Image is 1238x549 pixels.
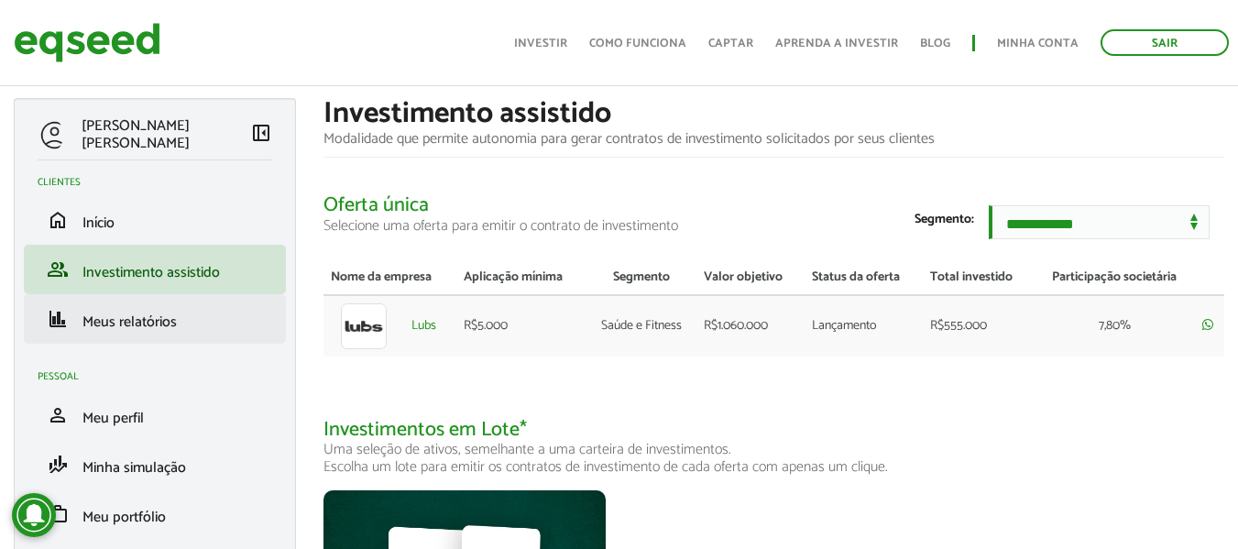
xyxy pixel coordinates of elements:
[82,117,249,152] p: [PERSON_NAME] [PERSON_NAME]
[1035,261,1195,295] th: Participação societária
[805,261,923,295] th: Status da oferta
[587,261,697,295] th: Segmento
[323,217,1224,235] p: Selecione uma oferta para emitir o contrato de investimento
[47,258,69,280] span: group
[24,440,286,489] li: Minha simulação
[250,122,272,148] a: Colapsar menu
[82,211,115,236] span: Início
[38,177,286,188] h2: Clientes
[24,195,286,245] li: Início
[1035,295,1195,357] td: 7,80%
[38,308,272,330] a: financeMeus relatórios
[38,454,272,476] a: finance_modeMinha simulação
[456,295,587,357] td: R$5.000
[708,38,753,49] a: Captar
[696,295,804,357] td: R$1.060.000
[589,38,686,49] a: Como funciona
[514,38,567,49] a: Investir
[323,130,1224,148] p: Modalidade que permite autonomia para gerar contratos de investimento solicitados por seus clientes
[915,214,974,226] label: Segmento:
[24,390,286,440] li: Meu perfil
[696,261,804,295] th: Valor objetivo
[587,295,697,357] td: Saúde e Fitness
[997,38,1079,49] a: Minha conta
[82,260,220,285] span: Investimento assistido
[1101,29,1229,56] a: Sair
[323,261,456,295] th: Nome da empresa
[920,38,950,49] a: Blog
[38,371,286,382] h2: Pessoal
[24,245,286,294] li: Investimento assistido
[323,419,1224,477] h2: Investimentos em Lote*
[38,258,272,280] a: groupInvestimento assistido
[24,489,286,539] li: Meu portfólio
[24,294,286,344] li: Meus relatórios
[38,503,272,525] a: workMeu portfólio
[323,98,1224,130] h1: Investimento assistido
[82,406,144,431] span: Meu perfil
[923,295,1035,357] td: R$555.000
[411,320,436,333] a: Lubs
[805,295,923,357] td: Lançamento
[47,209,69,231] span: home
[38,404,272,426] a: personMeu perfil
[47,454,69,476] span: finance_mode
[82,505,166,530] span: Meu portfólio
[47,404,69,426] span: person
[47,308,69,330] span: finance
[1202,318,1213,333] a: Compartilhar rodada por whatsapp
[14,18,160,67] img: EqSeed
[456,261,587,295] th: Aplicação mínima
[82,310,177,335] span: Meus relatórios
[323,441,1224,476] p: Uma seleção de ativos, semelhante a uma carteira de investimentos. Escolha um lote para emitir os...
[38,209,272,231] a: homeInício
[82,456,186,480] span: Minha simulação
[250,122,272,144] span: left_panel_close
[775,38,898,49] a: Aprenda a investir
[47,503,69,525] span: work
[923,261,1035,295] th: Total investido
[323,194,1224,234] h2: Oferta única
